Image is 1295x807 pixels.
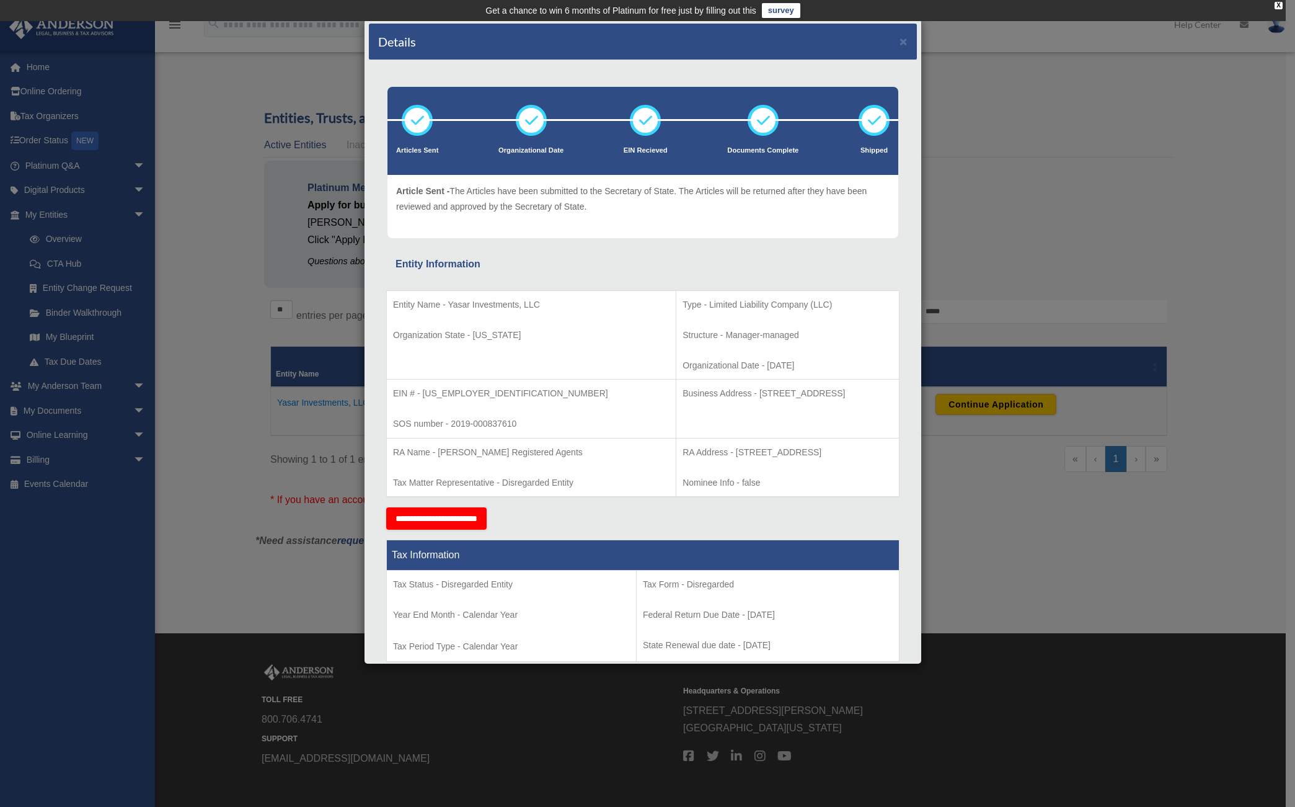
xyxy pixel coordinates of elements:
p: Tax Form - Disregarded [643,577,893,592]
p: Type - Limited Liability Company (LLC) [683,297,893,313]
div: close [1275,2,1283,9]
p: Articles Sent [396,145,438,157]
h4: Details [378,33,416,50]
div: Get a chance to win 6 months of Platinum for free just by filling out this [485,3,756,18]
p: Federal Return Due Date - [DATE] [643,607,893,623]
td: Tax Period Type - Calendar Year [387,571,637,662]
a: survey [762,3,800,18]
p: Organization State - [US_STATE] [393,328,670,343]
p: Nominee Info - false [683,475,893,491]
p: Business Address - [STREET_ADDRESS] [683,386,893,401]
p: Entity Name - Yasar Investments, LLC [393,297,670,313]
p: State Renewal due date - [DATE] [643,638,893,653]
button: × [899,35,908,48]
p: Tax Matter Representative - Disregarded Entity [393,475,670,491]
p: Structure - Manager-managed [683,328,893,343]
p: The Articles have been submitted to the Secretary of State. The Articles will be returned after t... [396,184,890,214]
th: Tax Information [387,540,899,571]
p: Organizational Date - [DATE] [683,358,893,373]
p: Year End Month - Calendar Year [393,607,630,623]
p: Organizational Date [498,145,564,157]
span: Article Sent - [396,186,449,196]
p: Documents Complete [727,145,798,157]
p: RA Address - [STREET_ADDRESS] [683,445,893,460]
p: EIN Recieved [624,145,668,157]
div: Entity Information [396,256,890,273]
p: RA Name - [PERSON_NAME] Registered Agents [393,445,670,460]
p: Tax Status - Disregarded Entity [393,577,630,592]
p: Shipped [859,145,890,157]
p: EIN # - [US_EMPLOYER_IDENTIFICATION_NUMBER] [393,386,670,401]
p: SOS number - 2019-000837610 [393,416,670,432]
